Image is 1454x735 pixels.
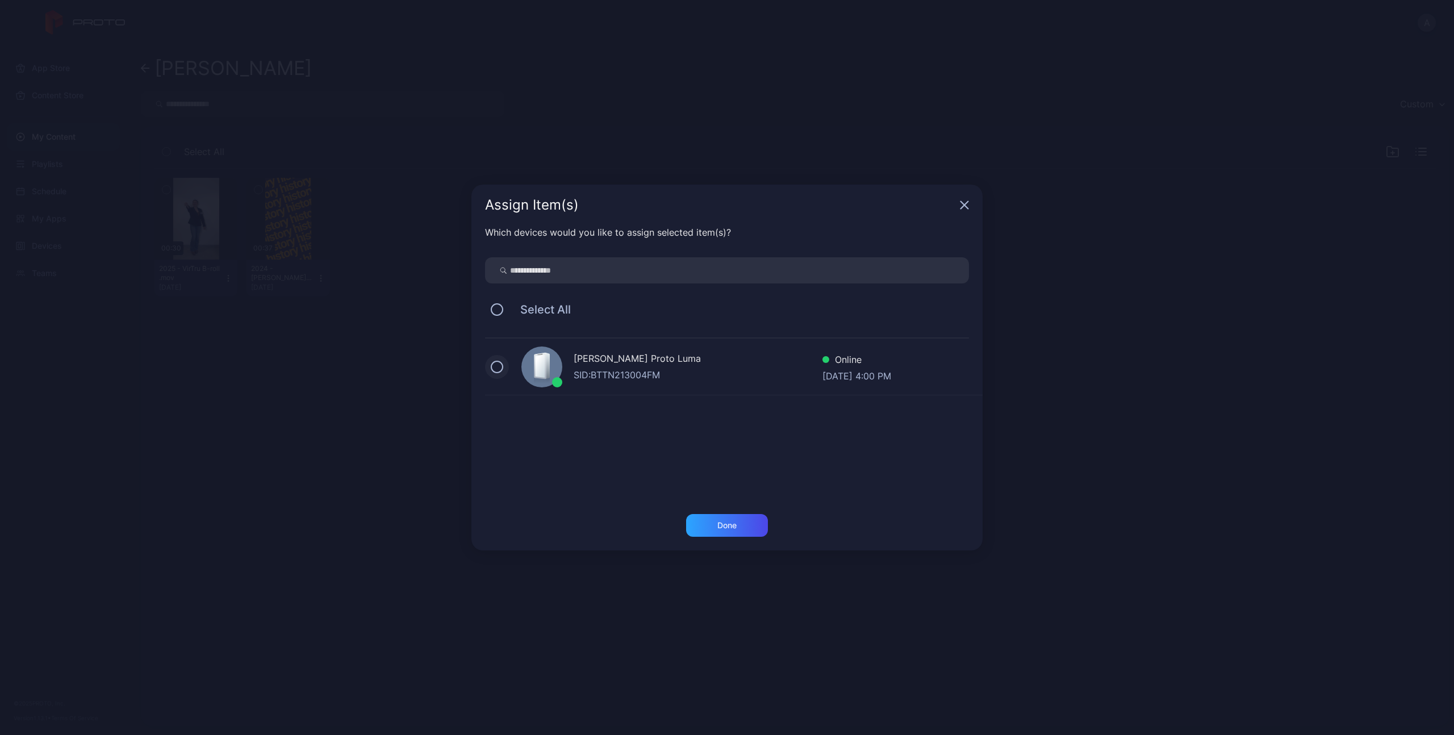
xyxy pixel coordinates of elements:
span: Select All [509,303,571,316]
div: [DATE] 4:00 PM [822,369,891,381]
div: Assign Item(s) [485,198,955,212]
div: Online [822,353,891,369]
button: Done [686,514,768,537]
div: SID: BTTN213004FM [574,368,822,382]
div: [PERSON_NAME] Proto Luma [574,352,822,368]
div: Which devices would you like to assign selected item(s)? [485,225,969,239]
div: Done [717,521,737,530]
